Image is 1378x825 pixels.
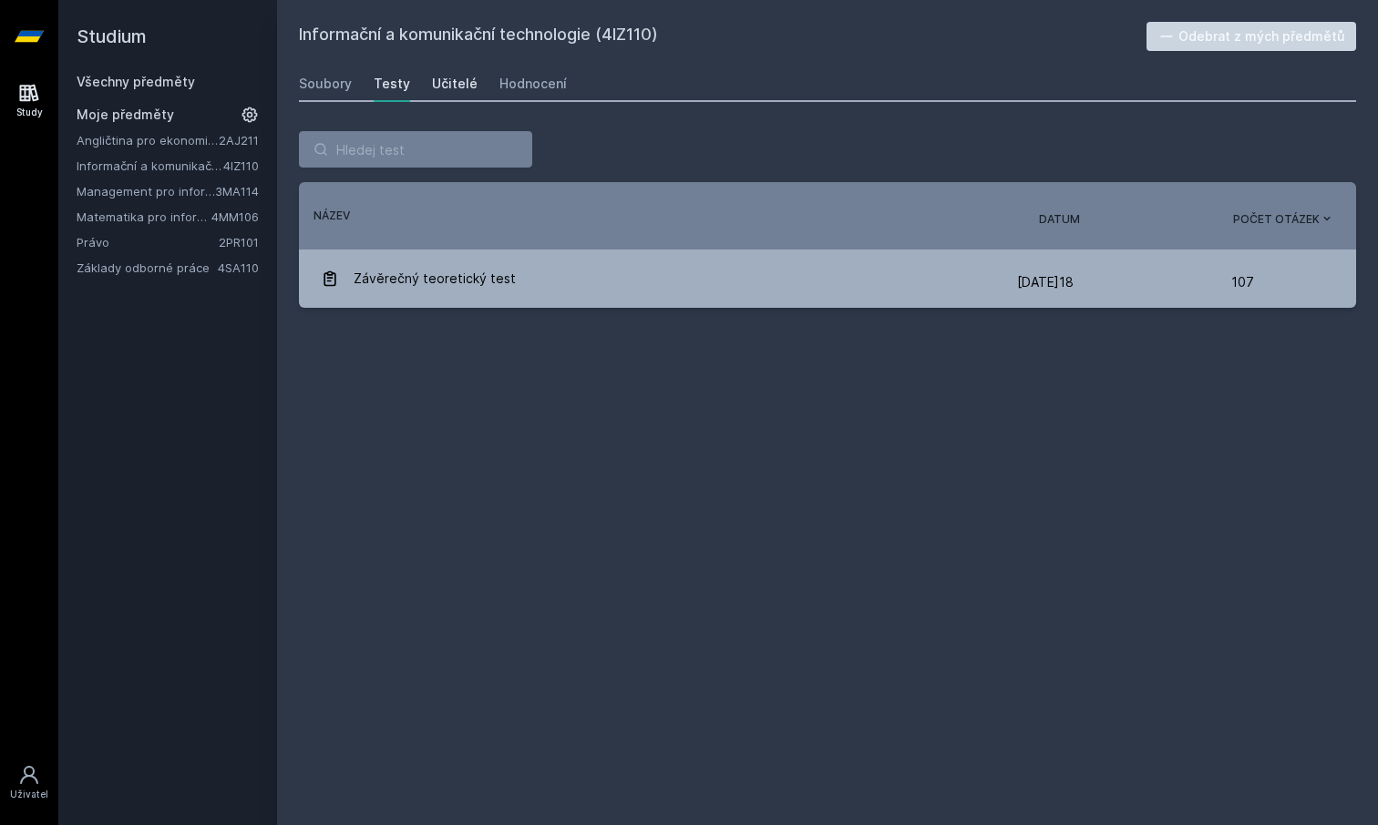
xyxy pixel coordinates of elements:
a: 4SA110 [218,260,259,275]
div: Uživatel [10,788,48,801]
div: Hodnocení [499,75,567,93]
div: Soubory [299,75,352,93]
a: Hodnocení [499,66,567,102]
a: 2AJ211 [219,133,259,148]
a: Všechny předměty [77,74,195,89]
a: Angličtina pro ekonomická studia 1 (B2/C1) [77,131,219,149]
span: Moje předměty [77,106,174,124]
a: Management pro informatiky a statistiky [77,182,215,200]
a: 4MM106 [211,209,259,224]
input: Hledej test [299,131,532,168]
span: Závěrečný teoretický test [354,260,516,297]
a: Study [4,73,55,128]
button: Počet otázek [1233,211,1334,228]
a: Učitelé [432,66,478,102]
a: 4IZ110 [223,158,259,173]
a: Informační a komunikační technologie [77,157,223,175]
a: 2PR101 [219,235,259,250]
a: 3MA114 [215,184,259,199]
span: 107 [1231,264,1254,300]
a: Závěrečný teoretický test [DATE]18 107 [299,250,1356,308]
div: Testy [374,75,410,93]
a: Testy [374,66,410,102]
button: Název [314,208,350,224]
button: Datum [1039,211,1080,228]
span: [DATE]18 [1017,274,1074,290]
a: Matematika pro informatiky [77,208,211,226]
a: Základy odborné práce [77,259,218,277]
h2: Informační a komunikační technologie (4IZ110) [299,22,1147,51]
div: Study [16,106,43,119]
button: Odebrat z mých předmětů [1147,22,1357,51]
a: Právo [77,233,219,251]
a: Soubory [299,66,352,102]
a: Uživatel [4,755,55,810]
span: Počet otázek [1233,211,1320,228]
div: Učitelé [432,75,478,93]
